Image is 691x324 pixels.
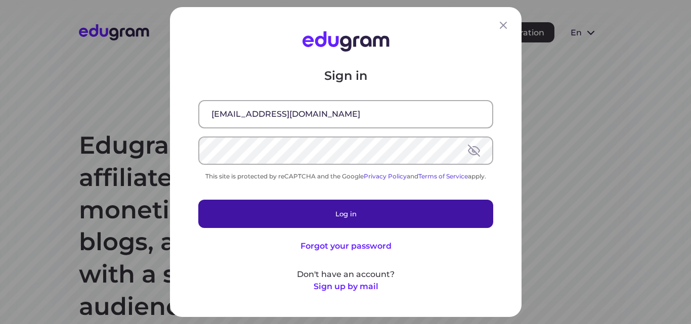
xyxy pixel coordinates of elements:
[418,172,468,180] a: Terms of Service
[198,268,493,281] p: Don't have an account?
[198,200,493,228] button: Log in
[302,31,389,52] img: Edugram Logo
[198,68,493,84] p: Sign in
[313,281,378,293] button: Sign up by mail
[364,172,407,180] a: Privacy Policy
[199,101,492,127] input: Email
[198,172,493,180] div: This site is protected by reCAPTCHA and the Google and apply.
[300,240,391,252] button: Forgot your password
